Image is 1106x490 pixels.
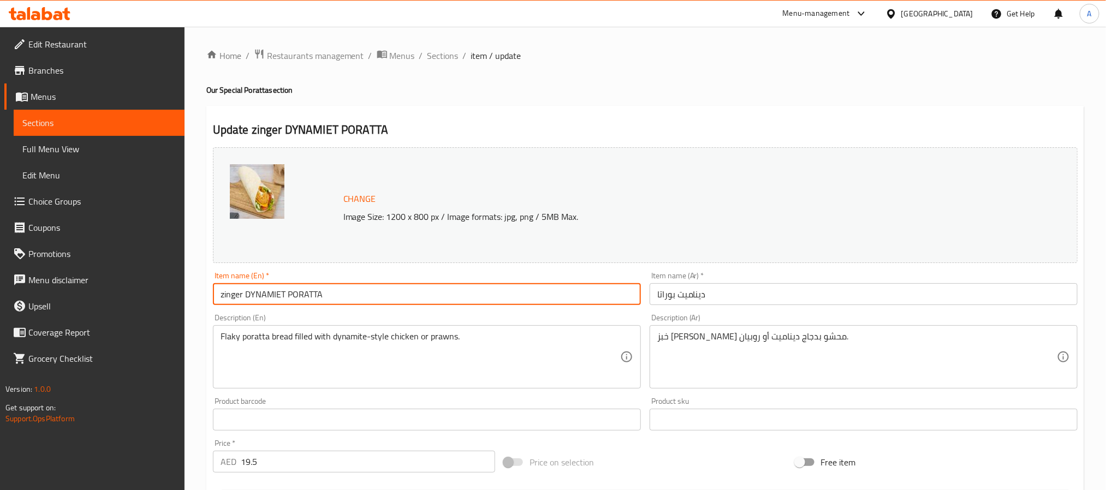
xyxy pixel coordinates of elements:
[4,31,185,57] a: Edit Restaurant
[657,331,1057,383] textarea: خبز [PERSON_NAME] محشو بدجاج ديناميت أو روبيان.
[28,273,176,286] span: Menu disclaimer
[28,64,176,77] span: Branches
[5,401,56,415] span: Get support on:
[28,221,176,234] span: Coupons
[339,188,380,210] button: Change
[28,300,176,313] span: Upsell
[339,210,962,223] p: Image Size: 1200 x 800 px / Image formats: jpg, png / 5MB Max.
[22,169,176,182] span: Edit Menu
[213,283,641,305] input: Enter name En
[5,411,75,426] a: Support.OpsPlatform
[377,49,415,63] a: Menus
[221,331,620,383] textarea: Flaky poratta bread filled with dynamite-style chicken or prawns.
[4,83,185,110] a: Menus
[206,85,1084,95] h4: Our Special Poratta section
[22,142,176,156] span: Full Menu View
[368,49,372,62] li: /
[22,116,176,129] span: Sections
[230,164,284,219] img: DYNAMIET_PORATTA638676151721861159.jpg
[28,352,176,365] span: Grocery Checklist
[246,49,249,62] li: /
[901,8,973,20] div: [GEOGRAPHIC_DATA]
[4,267,185,293] a: Menu disclaimer
[4,345,185,372] a: Grocery Checklist
[650,409,1078,431] input: Please enter product sku
[14,136,185,162] a: Full Menu View
[254,49,364,63] a: Restaurants management
[4,57,185,83] a: Branches
[4,188,185,214] a: Choice Groups
[14,162,185,188] a: Edit Menu
[221,455,236,468] p: AED
[427,49,459,62] a: Sections
[206,49,1084,63] nav: breadcrumb
[343,191,376,207] span: Change
[783,7,850,20] div: Menu-management
[530,456,594,469] span: Price on selection
[1087,8,1092,20] span: A
[4,214,185,241] a: Coupons
[4,293,185,319] a: Upsell
[213,122,1078,138] h2: Update zinger DYNAMIET PORATTA
[471,49,521,62] span: item / update
[821,456,856,469] span: Free item
[267,49,364,62] span: Restaurants management
[31,90,176,103] span: Menus
[241,451,495,473] input: Please enter price
[28,38,176,51] span: Edit Restaurant
[4,319,185,345] a: Coverage Report
[4,241,185,267] a: Promotions
[28,247,176,260] span: Promotions
[463,49,467,62] li: /
[419,49,423,62] li: /
[5,382,32,396] span: Version:
[28,326,176,339] span: Coverage Report
[650,283,1078,305] input: Enter name Ar
[206,49,241,62] a: Home
[213,409,641,431] input: Please enter product barcode
[14,110,185,136] a: Sections
[28,195,176,208] span: Choice Groups
[390,49,415,62] span: Menus
[34,382,51,396] span: 1.0.0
